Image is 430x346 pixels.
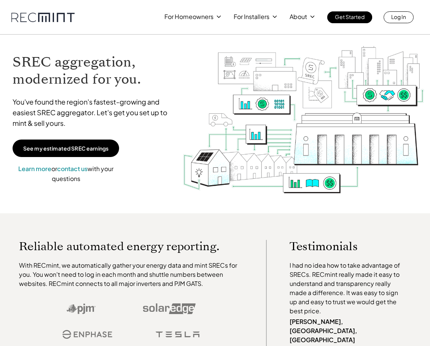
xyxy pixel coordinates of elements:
p: For Installers [234,11,269,22]
p: See my estimated SREC earnings [23,145,108,152]
p: With RECmint, we automatically gather your energy data and mint SRECs for you. You won't need to ... [19,261,243,288]
img: RECmint value cycle [182,25,425,220]
p: [PERSON_NAME], [GEOGRAPHIC_DATA], [GEOGRAPHIC_DATA] [290,317,401,344]
a: Get Started [327,11,372,23]
p: Get Started [335,11,365,22]
p: About [290,11,307,22]
a: See my estimated SREC earnings [13,140,119,157]
p: Reliable automated energy reporting. [19,240,243,253]
a: Learn more [18,165,51,173]
p: I had no idea how to take advantage of SRECs. RECmint really made it easy to understand and trans... [290,261,401,316]
p: For Homeowners [164,11,213,22]
p: Testimonials [290,240,401,253]
a: Log In [384,11,414,23]
p: Log In [391,11,406,22]
h1: SREC aggregation, modernized for you. [13,54,175,88]
a: contact us [57,165,88,173]
p: You've found the region's fastest-growing and easiest SREC aggregator. Let's get you set up to mi... [13,97,175,129]
p: or with your questions [13,164,119,183]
